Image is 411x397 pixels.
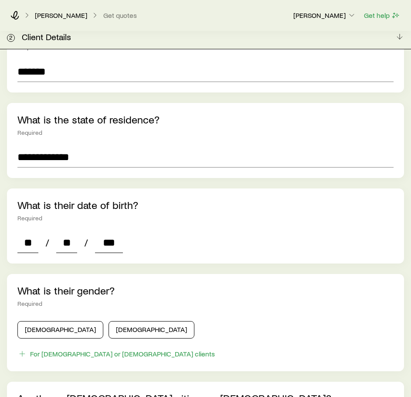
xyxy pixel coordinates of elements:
[17,113,394,126] p: What is the state of residence?
[17,284,394,297] p: What is their gender?
[363,10,401,21] button: Get help
[109,321,194,339] button: [DEMOGRAPHIC_DATA]
[17,199,394,211] p: What is their date of birth?
[30,349,215,358] div: For [DEMOGRAPHIC_DATA] or [DEMOGRAPHIC_DATA] clients
[293,11,356,20] p: [PERSON_NAME]
[17,349,215,359] button: For [DEMOGRAPHIC_DATA] or [DEMOGRAPHIC_DATA] clients
[103,11,137,20] button: Get quotes
[293,10,357,21] button: [PERSON_NAME]
[17,321,103,339] button: [DEMOGRAPHIC_DATA]
[17,129,394,136] div: Required
[17,300,394,307] div: Required
[17,215,394,222] div: Required
[42,236,53,249] span: /
[81,236,92,249] span: /
[35,11,87,20] p: [PERSON_NAME]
